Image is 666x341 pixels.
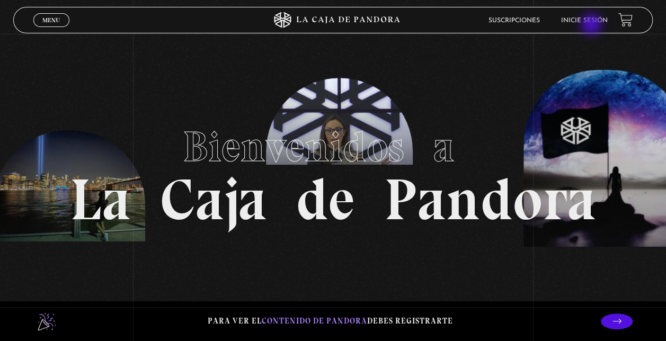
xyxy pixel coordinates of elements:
span: Bienvenidos a [183,121,484,172]
a: Suscripciones [489,17,540,24]
p: Para ver el debes registrarte [208,314,453,328]
span: Cerrar [39,26,64,33]
h1: La Caja de Pandora [70,112,596,229]
span: contenido de Pandora [262,316,367,326]
span: Menu [42,17,60,23]
a: View your shopping cart [618,13,633,27]
a: Inicie sesión [561,17,608,24]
